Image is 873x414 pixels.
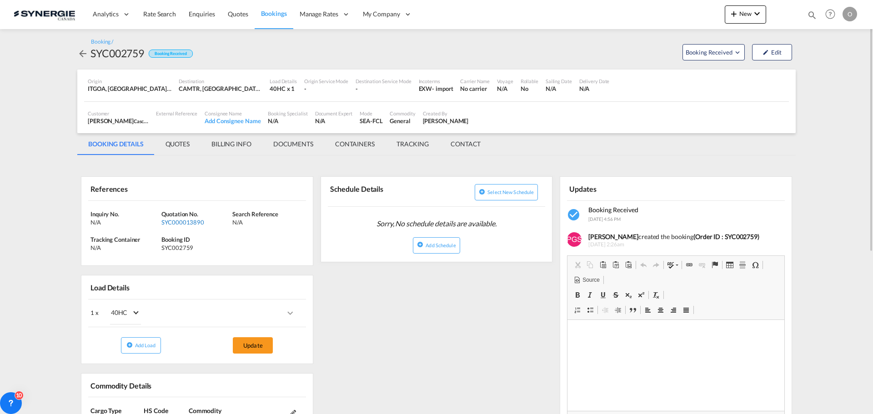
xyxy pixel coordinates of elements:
a: Cut (Ctrl+X) [571,259,584,271]
div: Incoterms [419,78,453,85]
div: Commodity [390,110,415,117]
md-tab-item: CONTAINERS [324,133,386,155]
md-tab-item: BOOKING DETAILS [77,133,155,155]
div: SYC000013890 [161,218,230,226]
div: EXW [419,85,432,93]
div: Booking Specialist [268,110,307,117]
div: Destination [179,78,262,85]
button: icon-plus-circleAdd Load [121,337,161,354]
iframe: Chat [7,366,39,400]
span: My Company [363,10,400,19]
a: Block Quote [627,304,639,316]
div: Load Details [88,279,133,295]
md-pagination-wrapper: Use the left and right arrow keys to navigate between tabs [77,133,492,155]
b: (Order ID : SYC002759) [693,233,759,240]
div: Origin Service Mode [304,78,348,85]
span: Booking ID [161,236,190,243]
md-icon: icon-plus 400-fg [728,8,739,19]
div: N/A [90,244,159,252]
button: icon-plus-circleAdd Schedule [413,237,460,254]
a: Italic (Ctrl+I) [584,289,597,301]
md-icon: icon-pencil [763,49,769,55]
span: New [728,10,763,17]
span: Booking Received [588,206,638,214]
a: Paste from Word [622,259,635,271]
div: Mode [360,110,382,117]
div: ITGOA, Genova (Genoa), Italy, Southern Europe, Europe [88,85,171,93]
div: Delivery Date [579,78,610,85]
div: SYC002759 [90,46,144,60]
span: Inquiry No. [90,210,119,218]
span: Add Schedule [426,242,456,248]
a: Unlink [696,259,708,271]
span: Quotes [228,10,248,18]
a: Paste as plain text (Ctrl+Shift+V) [609,259,622,271]
div: Voyage [497,78,513,85]
a: Spell Check As You Type [665,259,681,271]
a: Underline (Ctrl+U) [597,289,609,301]
div: General [390,117,415,125]
a: Insert/Remove Bulleted List [584,304,597,316]
md-tab-item: BILLING INFO [201,133,262,155]
md-icon: icon-chevron-down [752,8,763,19]
span: Help [823,6,838,22]
div: Carrier Name [460,78,490,85]
div: CAMTR, Montreal, QC, Canada, North America, Americas [179,85,262,93]
div: Rollable [521,78,538,85]
div: N/A [315,117,353,125]
md-tab-item: CONTACT [440,133,492,155]
div: Load Details [270,78,297,85]
div: N/A [546,85,572,93]
div: 40HC x 1 [270,85,297,93]
span: Tracking Container [90,236,140,243]
a: Paste (Ctrl+V) [597,259,609,271]
a: Bold (Ctrl+B) [571,289,584,301]
span: Quotation No. [161,210,198,218]
md-tab-item: TRACKING [386,133,440,155]
span: Sorry, No schedule details are available. [373,215,500,232]
span: Bookings [261,10,287,17]
a: Anchor [708,259,721,271]
div: Origin [88,78,171,85]
a: Table [723,259,736,271]
a: Align Left [642,304,654,316]
div: Commodity Details [88,377,195,393]
button: icon-plus-circleSelect new schedule [475,184,538,200]
span: Analytics [93,10,119,19]
span: Add Load [135,342,156,348]
md-icon: icon-plus-circle [479,189,485,195]
md-tab-item: QUOTES [155,133,201,155]
a: Align Right [667,304,680,316]
md-icon: icon-arrow-left [77,48,88,59]
iframe: Editor, editor2 [567,320,784,411]
img: lwfZ4AAAAGSURBVAMAu3FFAKQsG9IAAAAASUVORK5CYII= [567,232,582,247]
div: SYC002759 [161,244,230,252]
div: Booking Received [149,50,192,58]
md-icon: icon-checkbox-marked-circle [567,208,582,222]
a: Undo (Ctrl+Z) [637,259,650,271]
div: Consignee Name [205,110,261,117]
div: Schedule Details [328,180,435,203]
div: Booking / [91,38,113,46]
span: Manage Rates [300,10,338,19]
md-icon: icon-plus-circle [126,342,133,348]
a: Insert/Remove Numbered List [571,304,584,316]
md-icon: icon-plus-circle [417,241,423,248]
div: O [843,7,857,21]
div: icon-arrow-left [77,46,90,60]
div: No carrier [460,85,490,93]
img: 1f56c880d42311ef80fc7dca854c8e59.png [14,4,75,25]
div: Customer [88,110,149,117]
a: Link (Ctrl+K) [683,259,696,271]
div: - [356,85,411,93]
span: [DATE] 2:26am [588,241,778,249]
a: Justify [680,304,692,316]
a: Source [571,274,602,286]
div: Updates [567,180,674,196]
button: icon-plus 400-fgNewicon-chevron-down [725,5,766,24]
md-select: Choose [99,302,148,324]
a: Strike Through [609,289,622,301]
div: N/A [268,117,307,125]
div: External Reference [156,110,197,117]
